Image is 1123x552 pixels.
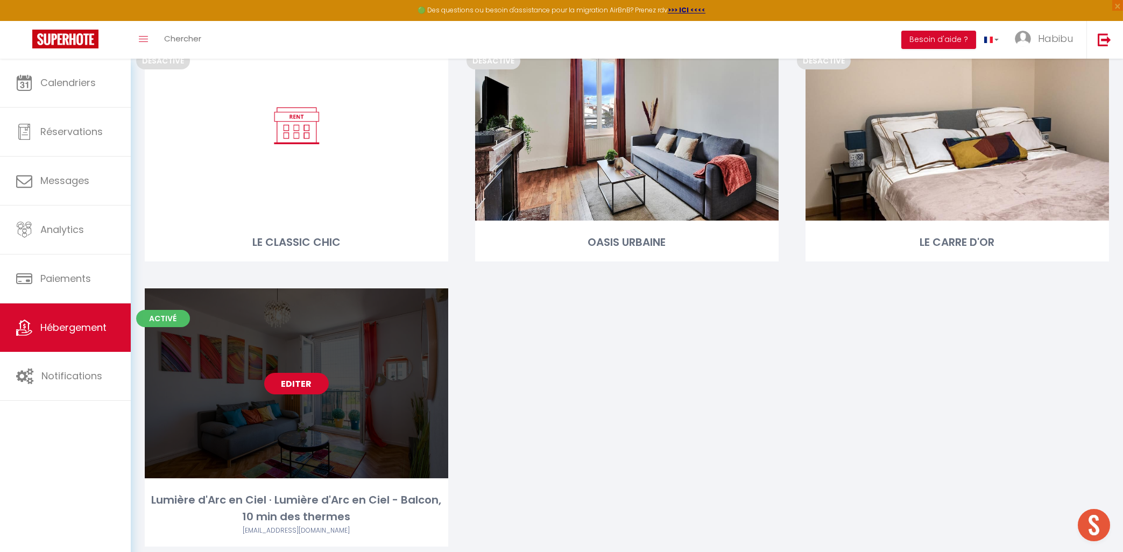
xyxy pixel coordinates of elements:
[1007,21,1086,59] a: ... Habibu
[156,21,209,59] a: Chercher
[264,373,329,394] a: Editer
[467,52,520,69] span: Désactivé
[668,5,705,15] a: >>> ICI <<<<
[41,369,102,383] span: Notifications
[1098,33,1111,46] img: logout
[145,492,448,526] div: Lumière d'Arc en Ciel · Lumière d'Arc en Ciel - Balcon, 10 min des thermes
[40,223,84,236] span: Analytics
[1038,32,1073,45] span: Habibu
[475,234,779,251] div: OASIS URBAINE
[136,52,190,69] span: Désactivé
[145,526,448,536] div: Airbnb
[40,321,107,334] span: Hébergement
[901,31,976,49] button: Besoin d'aide ?
[806,234,1109,251] div: LE CARRE D'OR
[145,234,448,251] div: LE CLASSIC CHIC
[32,30,98,48] img: Super Booking
[40,125,103,138] span: Réservations
[1015,31,1031,47] img: ...
[136,310,190,327] span: Activé
[797,52,851,69] span: Désactivé
[164,33,201,44] span: Chercher
[40,174,89,187] span: Messages
[40,76,96,89] span: Calendriers
[40,272,91,285] span: Paiements
[1078,509,1110,541] div: Ouvrir le chat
